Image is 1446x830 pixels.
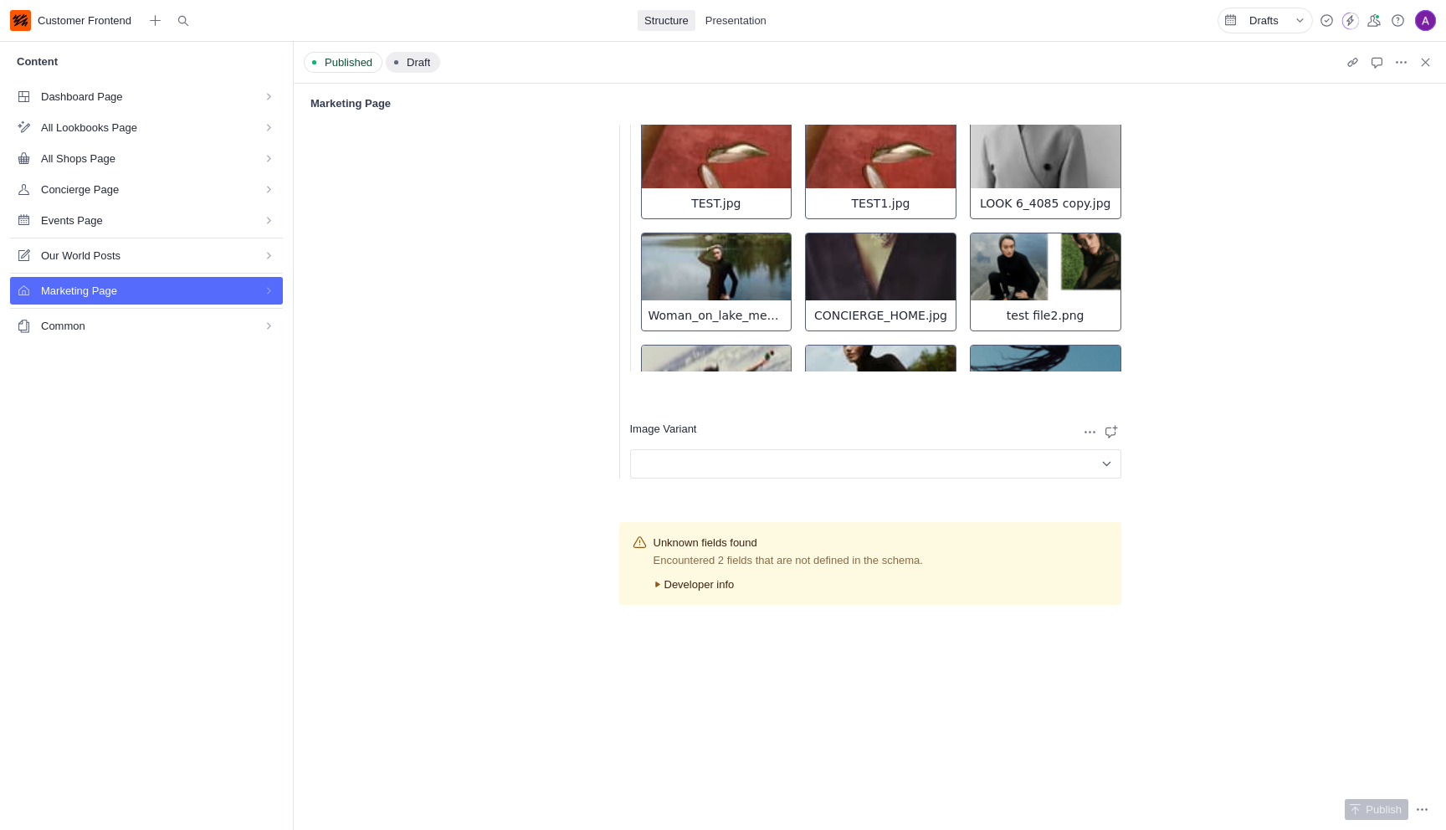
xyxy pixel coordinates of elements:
a: Structure [638,10,695,31]
a: All Lookbooks Page [10,114,283,141]
button: Create new document [145,10,166,31]
span: Concierge Page [41,182,242,197]
button: Global presence [1363,10,1384,31]
span: Events Page [41,213,242,228]
div: test file2.png [971,300,1120,330]
span: Marketing Page [41,283,242,299]
span: Image Variant [630,421,697,437]
a: All Shops Page [10,145,283,172]
a: Customer Frontend [10,10,138,31]
img: TEST.jpg [642,121,792,188]
div: TEST1.jpg [806,188,956,218]
span: All Lookbooks Page [41,120,242,136]
img: EVENTS_HERO.jpg [642,346,792,412]
img: 69612_OMA_Otherling_003_12.jpg [806,346,956,412]
button: Add comment [1100,422,1121,443]
span: Dashboard Page [41,89,242,105]
button: Publish [1345,799,1408,820]
img: Woman_on_lake_medium_view.jpg [642,233,792,300]
span: Publish [1366,802,1402,817]
button: Copy Document URL [1342,52,1363,73]
span: Draft [407,54,430,70]
div: Woman_on_lake_medium_view.jpg [642,300,792,330]
span: All Shops Page [41,151,242,167]
img: TEST1.jpg [806,121,956,188]
span: Drafts [1249,13,1279,28]
span: Common [41,318,242,334]
img: CONCIERGE_HOME.jpg [806,233,956,300]
span: Customer Frontend [38,13,131,28]
div: CONCIERGE_HOME.jpg [806,300,956,330]
span: Published [325,54,372,70]
img: LOOK 6_4085 copy.jpg [971,121,1120,188]
button: Help and resources [1387,10,1408,31]
span: Encountered 2 fields that are not defined in the schema. [654,552,1105,568]
button: Published [304,52,382,73]
span: Content [17,54,58,70]
span: Presentation [705,13,767,28]
span: Our World Posts [41,248,242,264]
ul: Content [10,83,283,343]
button: Draft [386,52,440,73]
img: test file2.png [971,233,1120,300]
span: Marketing Page [310,96,391,112]
a: Our World Posts [10,242,283,269]
a: Dashboard Page [10,83,283,110]
div: LOOK 6_4085 copy.jpg [971,188,1120,218]
a: Events Page [10,207,283,234]
button: Developer info [654,581,1105,588]
div: Amy Apostol [1415,10,1436,31]
button: Open search [172,10,193,31]
button: Open document actions [1412,799,1433,820]
a: Common [10,312,283,340]
button: Comments [1367,52,1387,73]
div: TEST.jpg [642,188,792,218]
img: Resell-Contact-Form.png [971,346,1120,412]
span: Developer info [664,576,735,592]
button: Field actions [1079,422,1100,443]
a: Concierge Page [10,176,283,203]
span: Unknown fields found [654,535,1105,551]
a: Marketing Page [10,277,283,305]
span: Structure [644,13,689,28]
a: Presentation [699,10,773,31]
